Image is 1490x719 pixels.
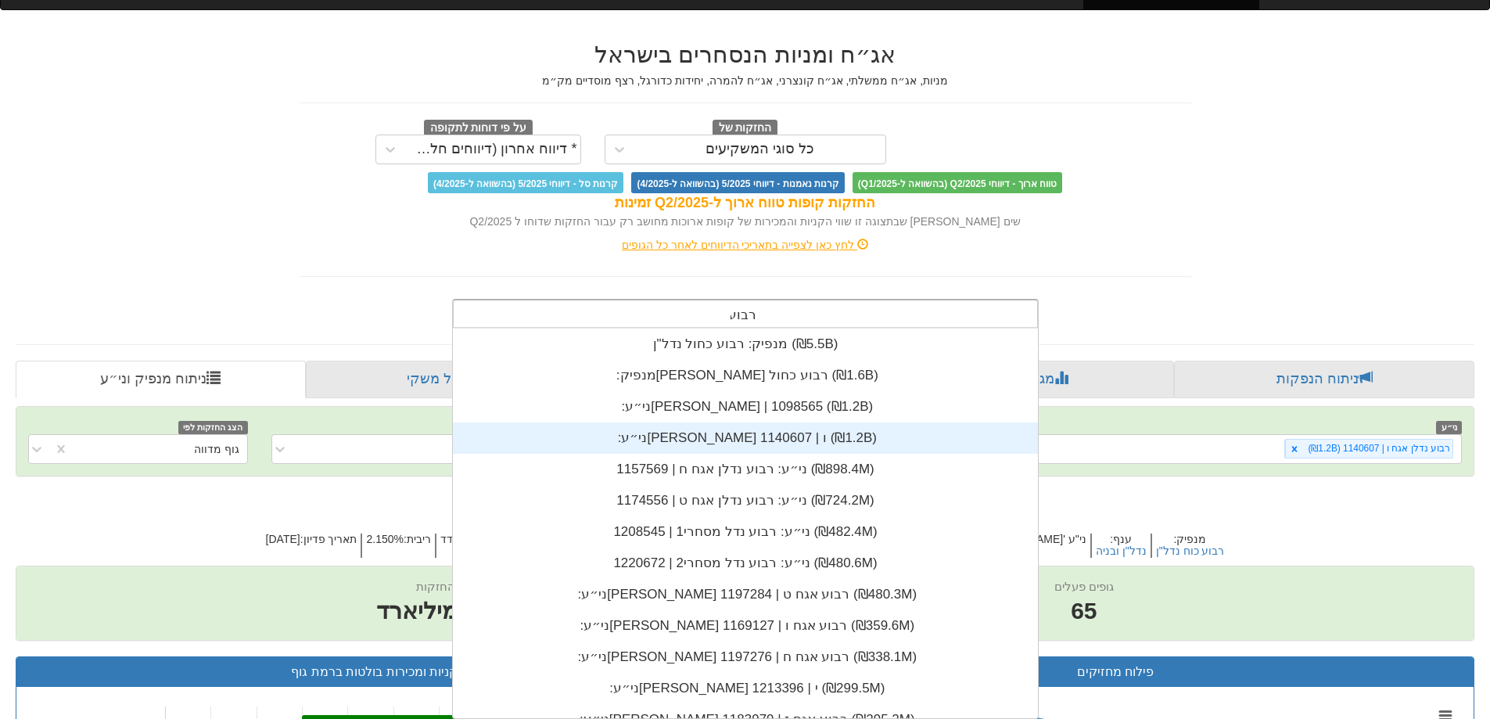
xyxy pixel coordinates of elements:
[453,329,1038,360] div: מנפיק: ‏רבוע כחול נדל"ן ‎(₪5.5B)‎
[100,371,206,386] font: ניתוח מנפיק וני״ע
[453,548,1038,579] div: ני״ע: ‏רבוע נדל מסחרי2 | 1220672 ‎(₪480.6M)‎
[183,422,242,432] font: הצג החזקות לפי
[194,443,239,455] font: גוף מדווה
[440,533,461,545] font: מדד
[433,178,618,189] font: קרנות סל - דיווחי 5/2025 (בהשוואה ל-4/2025)
[453,422,1038,454] div: ני״ע: ‏[PERSON_NAME] ו | 1140607 ‎(₪1.2B)‎
[615,195,875,210] font: החזקות קופות טווח ארוך ל-Q2/2025 זמינות
[1276,371,1359,386] font: ניתוח הנפקות
[16,361,306,398] a: ניתוח מנפיק וני״ע
[1113,533,1132,545] font: ענף
[453,673,1038,704] div: ני״ע: ‏[PERSON_NAME] י | 1213396 ‎(₪299.5M)‎
[1174,533,1177,545] font: :
[376,598,515,624] font: ₪1.2 מיליארד
[1071,598,1097,624] font: 65
[1442,422,1457,432] font: ני״ע
[453,454,1038,485] div: ני״ע: ‏רבוע נדלן אגח ח | 1157569 ‎(₪898.4M)‎
[453,485,1038,516] div: ני״ע: ‏רבוע נדלן אגח ט | 1174556 ‎(₪724.2M)‎
[407,533,431,545] font: ריבית
[1156,545,1225,557] button: רבוע כוח נדל"ן
[1077,665,1154,678] font: פילוח מחזיקים
[1054,580,1114,593] font: גופים פעלים
[453,642,1038,673] div: ני״ע: ‏[PERSON_NAME] רבוע אגח ח | 1197276 ‎(₪338.1M)‎
[300,533,303,545] font: :
[1096,545,1147,557] button: נדל"ן ובניה
[291,665,458,678] font: קניות ומכירות בולטות ברמת גוף
[366,533,403,545] font: 2.150%
[594,41,896,67] font: אג״ח ומניות הנסחרים בישראל
[469,215,1020,228] font: שים [PERSON_NAME] שבתצוגה זו שווי הקניות והמכירות של קופות ארוכות מחושב רק עבור החזקות שדוחו ל Q2...
[400,141,577,156] font: * דיווח אחרון (דיווחים חלקיים)
[622,239,854,251] font: לחץ כאן לצפייה בתאריכי הדיווחים לאחר כל הגופים
[706,141,814,156] font: כל סוגי המשקיעים
[858,178,1057,189] font: טווח ארוך - דיווחי Q2/2025 (בהשוואה ל-Q1/2025)
[453,391,1038,422] div: ני״ע: ‏[PERSON_NAME] | 1098565 ‎(₪1.2B)‎
[266,533,300,545] font: [DATE]
[453,516,1038,548] div: ני״ע: ‏רבוע נדל מסחרי1 | 1208545 ‎(₪482.4M)‎
[416,580,476,593] font: שווי החזקות
[1156,545,1225,557] font: רבוע כוח נדל"ן
[453,610,1038,642] div: ני״ע: ‏[PERSON_NAME] רבוע אגח ו | 1169127 ‎(₪359.6M)‎
[1110,533,1113,545] font: :
[1096,545,1147,557] font: נדל"ן ובניה
[1176,533,1206,545] font: מנפיק
[542,74,948,87] font: מניות, אג״ח ממשלתי, אג״ח קונצרני, אג״ח להמרה, יחידות כדורגל, רצף מוסדיים מק״מ
[430,121,526,133] font: על פי דוחות לתקופה
[306,361,599,398] a: פרופיל משקי
[1174,361,1474,398] a: ניתוח הנפקות
[1308,443,1450,454] font: רבוע נדלן אגח ו | 1140607 (₪1.2B)
[453,579,1038,610] div: ני״ע: ‏[PERSON_NAME] רבוע אגח ט | 1197284 ‎(₪480.3M)‎
[453,360,1038,391] div: מנפיק: ‏[PERSON_NAME] רבוע כחול ‎(₪1.6B)‎
[404,533,407,545] font: :
[407,371,483,386] font: פרופיל משקי
[303,533,357,545] font: תאריך פדיון
[637,178,838,189] font: קרנות נאמנות - דיווחי 5/2025 (בהשוואה ל-4/2025)
[719,121,772,133] font: החזקות של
